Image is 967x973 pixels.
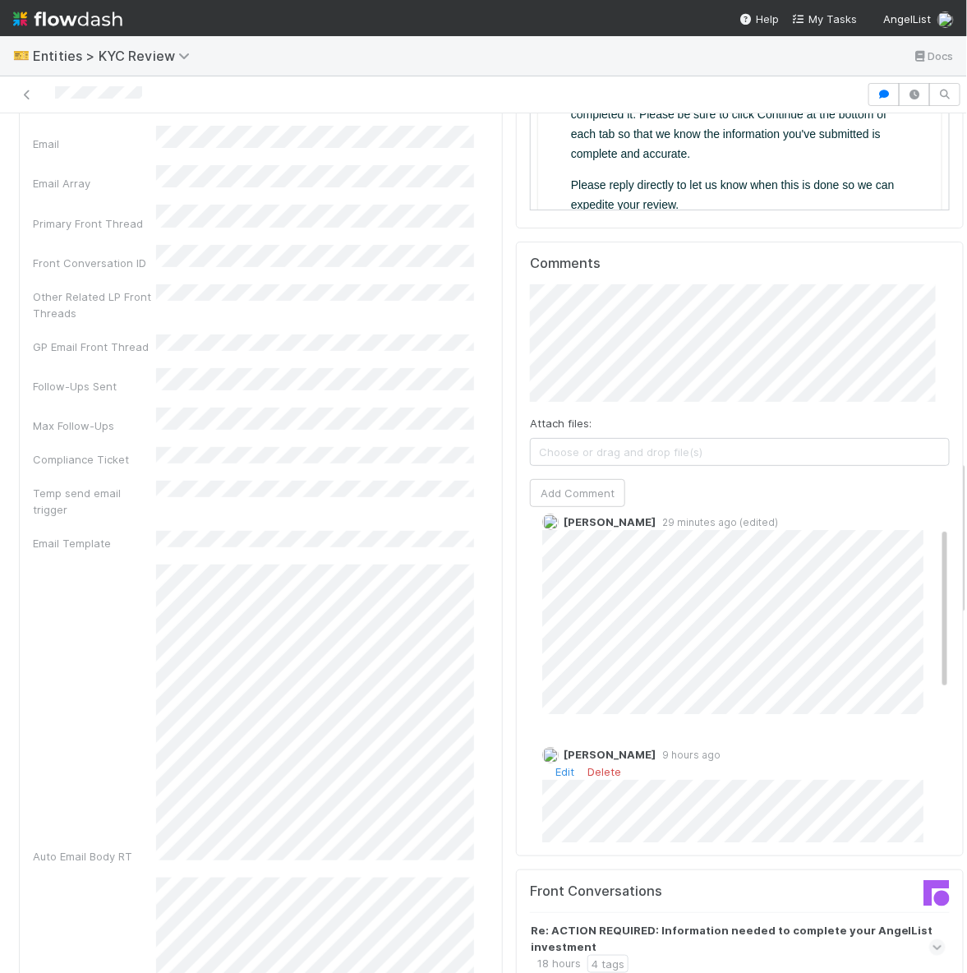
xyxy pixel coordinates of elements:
[33,48,198,64] span: Entities > KYC Review
[33,378,156,394] div: Follow-Ups Sent
[33,175,156,191] div: Email Array
[531,922,942,955] strong: Re: ACTION REQUIRED: Information needed to complete your AngelList investment
[11,51,97,67] img: AngelList
[555,765,574,778] a: Edit
[739,11,779,27] div: Help
[530,479,625,507] button: Add Comment
[33,288,156,321] div: Other Related LP Front Threads
[13,5,122,33] img: logo-inverted-e16ddd16eac7371096b0.svg
[912,46,954,66] a: Docs
[40,375,378,414] p: Please reply directly to let us know when this is done so we can expedite your review.
[33,417,156,434] div: Max Follow-Ups
[40,131,378,151] p: Hi [PERSON_NAME],
[542,514,559,530] img: avatar_ec94f6e9-05c5-4d36-a6c8-d0cea77c3c29.png
[33,535,156,551] div: Email Template
[587,765,621,778] a: Delete
[564,515,656,528] span: [PERSON_NAME]
[40,256,312,270] a: Please submit the required KYB information here.
[564,748,656,761] span: [PERSON_NAME]
[530,415,592,431] label: Attach files:
[33,485,156,518] div: Temp send email trigger
[587,955,629,973] div: 4 tags
[530,256,950,272] h5: Comments
[656,516,778,528] span: 29 minutes ago (edited)
[33,339,156,355] div: GP Email Front Thread
[33,848,156,865] div: Auto Email Body RT
[923,880,950,906] img: front-logo-b4b721b83371efbadf0a.svg
[531,439,949,465] span: Choose or drag and drop file(s)
[40,163,378,242] p: A firm you invest with uses AngelList & Belltower to conduct KYC/AML checks on their behalf. In o...
[883,12,931,25] span: AngelList
[792,11,857,27] a: My Tasks
[33,136,156,152] div: Email
[530,883,728,900] h5: Front Conversations
[33,255,156,271] div: Front Conversation ID
[40,284,378,363] p: It looks like you may have begun this process but have not yet completed it. Please be sure to cl...
[33,215,156,232] div: Primary Front Thread
[33,451,156,468] div: Compliance Ticket
[13,48,30,62] span: 🎫
[792,12,857,25] span: My Tasks
[542,747,559,763] img: avatar_ec9c1780-91d7-48bb-898e-5f40cebd5ff8.png
[537,955,581,973] div: 18 hours
[937,12,954,28] img: avatar_ec9c1780-91d7-48bb-898e-5f40cebd5ff8.png
[656,749,721,761] span: 9 hours ago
